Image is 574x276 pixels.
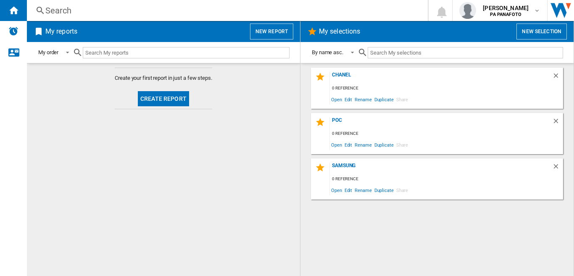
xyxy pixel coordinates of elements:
span: [PERSON_NAME] [483,4,529,12]
span: Edit [343,139,354,150]
span: Share [395,139,410,150]
div: 0 reference [330,174,563,184]
input: Search My selections [368,47,563,58]
div: Delete [552,163,563,174]
div: By name asc. [312,49,343,55]
span: Create your first report in just a few steps. [115,74,212,82]
span: Edit [343,94,354,105]
div: Chanel [330,72,552,83]
div: My order [38,49,58,55]
button: New selection [516,24,567,39]
div: 0 reference [330,129,563,139]
div: SAMSUNG [330,163,552,174]
span: Edit [343,184,354,196]
h2: My selections [317,24,362,39]
span: Open [330,184,343,196]
span: Rename [353,184,373,196]
span: Duplicate [373,139,395,150]
span: Duplicate [373,184,395,196]
input: Search My reports [83,47,290,58]
div: POC [330,117,552,129]
img: profile.jpg [459,2,476,19]
span: Rename [353,139,373,150]
span: Rename [353,94,373,105]
span: Open [330,94,343,105]
span: Share [395,184,410,196]
div: Search [45,5,406,16]
div: 0 reference [330,83,563,94]
button: Create report [138,91,189,106]
span: Open [330,139,343,150]
img: alerts-logo.svg [8,26,18,36]
span: Share [395,94,410,105]
b: PA PANAFOTO [490,12,521,17]
div: Delete [552,117,563,129]
button: New report [250,24,293,39]
span: Duplicate [373,94,395,105]
div: Delete [552,72,563,83]
h2: My reports [44,24,79,39]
